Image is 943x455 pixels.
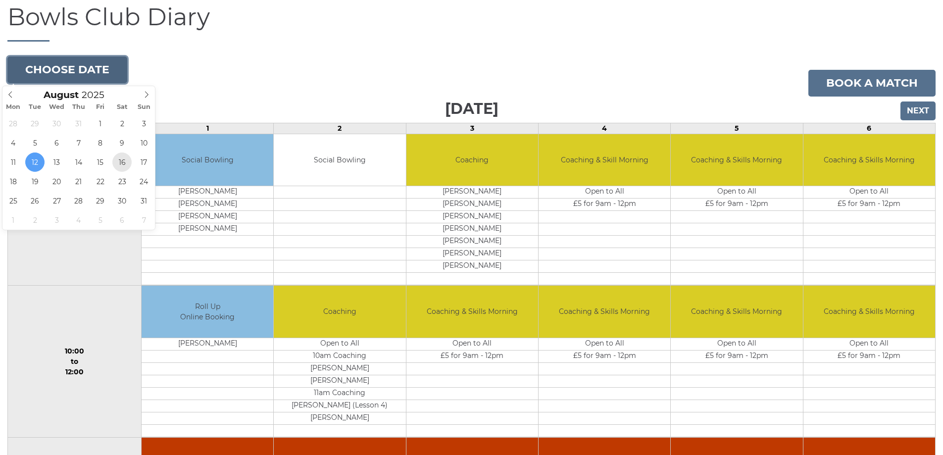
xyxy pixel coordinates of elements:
[25,133,45,152] span: August 5, 2025
[112,210,132,230] span: September 6, 2025
[671,186,802,199] td: Open to All
[112,172,132,191] span: August 23, 2025
[44,91,79,100] span: Scroll to increment
[539,199,670,211] td: £5 for 9am - 12pm
[91,152,110,172] span: August 15, 2025
[47,152,66,172] span: August 13, 2025
[803,338,935,350] td: Open to All
[68,104,90,110] span: Thu
[47,191,66,210] span: August 27, 2025
[406,134,538,186] td: Coaching
[69,210,88,230] span: September 4, 2025
[47,210,66,230] span: September 3, 2025
[133,104,155,110] span: Sun
[539,286,670,338] td: Coaching & Skills Morning
[134,114,153,133] span: August 3, 2025
[671,350,802,362] td: £5 for 9am - 12pm
[25,172,45,191] span: August 19, 2025
[274,400,405,412] td: [PERSON_NAME] (Lesson 4)
[406,211,538,223] td: [PERSON_NAME]
[46,104,68,110] span: Wed
[406,260,538,273] td: [PERSON_NAME]
[69,133,88,152] span: August 7, 2025
[142,211,273,223] td: [PERSON_NAME]
[134,172,153,191] span: August 24, 2025
[406,286,538,338] td: Coaching & Skills Morning
[142,199,273,211] td: [PERSON_NAME]
[406,123,538,134] td: 3
[91,210,110,230] span: September 5, 2025
[671,286,802,338] td: Coaching & Skills Morning
[274,286,405,338] td: Coaching
[274,387,405,400] td: 11am Coaching
[539,134,670,186] td: Coaching & Skill Morning
[274,412,405,424] td: [PERSON_NAME]
[406,223,538,236] td: [PERSON_NAME]
[69,172,88,191] span: August 21, 2025
[112,114,132,133] span: August 2, 2025
[406,350,538,362] td: £5 for 9am - 12pm
[671,338,802,350] td: Open to All
[90,104,111,110] span: Fri
[8,286,142,438] td: 10:00 to 12:00
[79,89,117,101] input: Scroll to increment
[3,172,23,191] span: August 18, 2025
[274,350,405,362] td: 10am Coaching
[69,114,88,133] span: July 31, 2025
[142,286,273,338] td: Roll Up Online Booking
[671,199,802,211] td: £5 for 9am - 12pm
[134,152,153,172] span: August 17, 2025
[25,114,45,133] span: July 29, 2025
[47,133,66,152] span: August 6, 2025
[134,191,153,210] span: August 31, 2025
[539,350,670,362] td: £5 for 9am - 12pm
[274,375,405,387] td: [PERSON_NAME]
[3,133,23,152] span: August 4, 2025
[142,338,273,350] td: [PERSON_NAME]
[112,133,132,152] span: August 9, 2025
[47,114,66,133] span: July 30, 2025
[24,104,46,110] span: Tue
[539,186,670,199] td: Open to All
[538,123,670,134] td: 4
[803,286,935,338] td: Coaching & Skills Morning
[900,101,936,120] input: Next
[406,186,538,199] td: [PERSON_NAME]
[803,134,935,186] td: Coaching & Skills Morning
[69,191,88,210] span: August 28, 2025
[25,210,45,230] span: September 2, 2025
[274,123,406,134] td: 2
[274,338,405,350] td: Open to All
[803,186,935,199] td: Open to All
[25,152,45,172] span: August 12, 2025
[142,186,273,199] td: [PERSON_NAME]
[274,362,405,375] td: [PERSON_NAME]
[803,123,935,134] td: 6
[7,4,936,42] h1: Bowls Club Diary
[539,338,670,350] td: Open to All
[803,350,935,362] td: £5 for 9am - 12pm
[274,134,405,186] td: Social Bowling
[808,70,936,97] a: Book a match
[7,56,127,83] button: Choose date
[141,123,273,134] td: 1
[134,210,153,230] span: September 7, 2025
[406,236,538,248] td: [PERSON_NAME]
[91,114,110,133] span: August 1, 2025
[3,152,23,172] span: August 11, 2025
[47,172,66,191] span: August 20, 2025
[112,152,132,172] span: August 16, 2025
[406,338,538,350] td: Open to All
[2,104,24,110] span: Mon
[671,134,802,186] td: Coaching & Skills Morning
[69,152,88,172] span: August 14, 2025
[3,210,23,230] span: September 1, 2025
[91,191,110,210] span: August 29, 2025
[112,191,132,210] span: August 30, 2025
[142,223,273,236] td: [PERSON_NAME]
[111,104,133,110] span: Sat
[803,199,935,211] td: £5 for 9am - 12pm
[3,114,23,133] span: July 28, 2025
[91,172,110,191] span: August 22, 2025
[142,134,273,186] td: Social Bowling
